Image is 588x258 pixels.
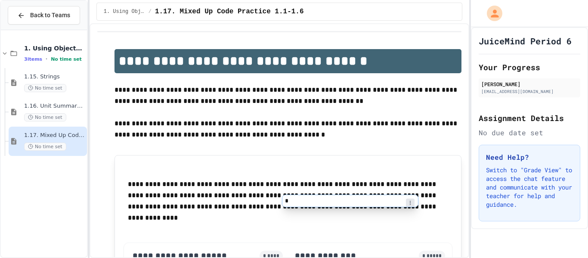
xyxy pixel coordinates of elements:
span: No time set [51,56,82,62]
span: No time set [24,143,66,151]
iframe: chat widget [552,224,579,249]
span: • [46,56,47,62]
span: / [149,8,152,15]
h3: Need Help? [486,152,573,162]
h2: Assignment Details [479,112,580,124]
span: Back to Teams [30,11,70,20]
button: Back to Teams [8,6,80,25]
div: My Account [478,3,504,23]
div: No due date set [479,127,580,138]
h1: JuiceMind Period 6 [479,35,572,47]
div: [PERSON_NAME] [481,80,578,88]
span: 1.17. Mixed Up Code Practice 1.1-1.6 [24,132,85,139]
span: 1. Using Objects and Methods [24,44,85,52]
span: 1.16. Unit Summary 1a (1.1-1.6) [24,103,85,110]
span: 3 items [24,56,42,62]
h2: Your Progress [479,61,580,73]
p: Switch to "Grade View" to access the chat feature and communicate with your teacher for help and ... [486,166,573,209]
iframe: chat widget [517,186,579,223]
div: [EMAIL_ADDRESS][DOMAIN_NAME] [481,88,578,95]
span: 1.17. Mixed Up Code Practice 1.1-1.6 [155,6,304,17]
span: 1.15. Strings [24,73,85,81]
span: No time set [24,113,66,121]
span: 1. Using Objects and Methods [104,8,145,15]
span: No time set [24,84,66,92]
